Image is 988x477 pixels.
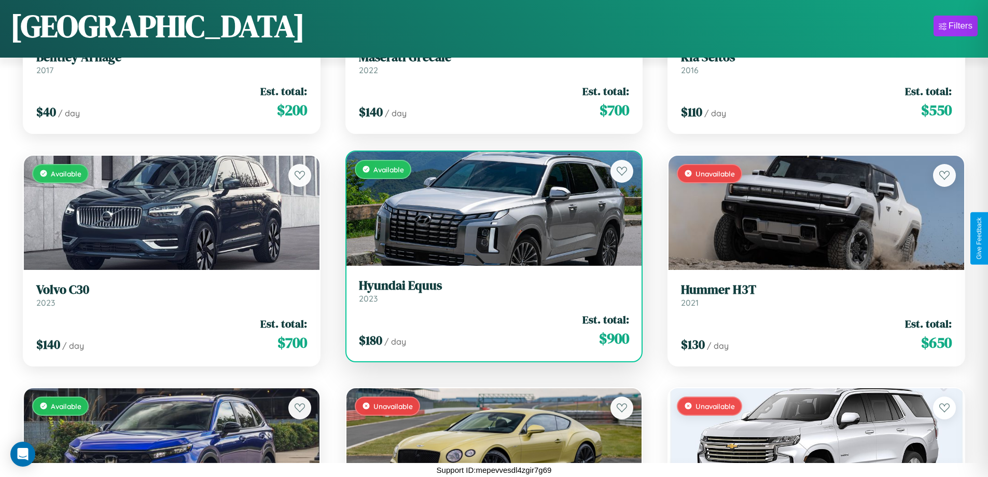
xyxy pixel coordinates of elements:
span: / day [62,340,84,351]
h1: [GEOGRAPHIC_DATA] [10,5,305,47]
span: Est. total: [905,316,952,331]
span: $ 40 [36,103,56,120]
a: Volvo C302023 [36,282,307,308]
span: Unavailable [373,402,413,411]
span: $ 130 [681,336,705,353]
span: $ 700 [600,100,629,120]
span: 2016 [681,65,699,75]
span: Unavailable [695,402,735,411]
h3: Bentley Arnage [36,50,307,65]
span: $ 140 [36,336,60,353]
span: Est. total: [260,316,307,331]
span: $ 200 [277,100,307,120]
h3: Maserati Grecale [359,50,630,65]
span: Est. total: [905,84,952,99]
a: Hummer H3T2021 [681,282,952,308]
h3: Hummer H3T [681,282,952,297]
span: Available [373,165,404,174]
span: Unavailable [695,169,735,178]
span: 2023 [359,293,378,304]
span: 2023 [36,297,55,308]
a: Maserati Grecale2022 [359,50,630,75]
a: Hyundai Equus2023 [359,278,630,304]
span: Available [51,169,81,178]
a: Kia Seltos2016 [681,50,952,75]
span: Est. total: [260,84,307,99]
span: 2017 [36,65,53,75]
span: / day [384,336,406,347]
span: Est. total: [582,312,629,327]
span: / day [58,108,80,118]
span: / day [385,108,407,118]
span: $ 110 [681,103,702,120]
span: Available [51,402,81,411]
h3: Hyundai Equus [359,278,630,293]
p: Support ID: mepevvesdl4zgir7g69 [437,463,552,477]
div: Give Feedback [976,217,983,260]
span: $ 900 [599,328,629,349]
h3: Kia Seltos [681,50,952,65]
span: Est. total: [582,84,629,99]
span: 2021 [681,297,699,308]
h3: Volvo C30 [36,282,307,297]
span: $ 180 [359,332,382,349]
span: / day [704,108,726,118]
a: Bentley Arnage2017 [36,50,307,75]
div: Filters [949,21,972,31]
span: $ 140 [359,103,383,120]
span: $ 550 [921,100,952,120]
span: / day [707,340,729,351]
button: Filters [934,16,978,36]
span: 2022 [359,65,378,75]
span: $ 700 [277,332,307,353]
div: Open Intercom Messenger [10,442,35,467]
span: $ 650 [921,332,952,353]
